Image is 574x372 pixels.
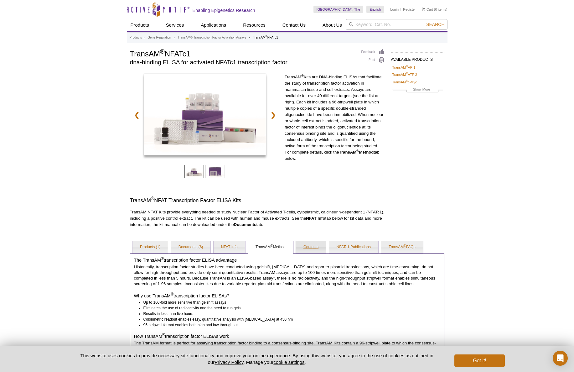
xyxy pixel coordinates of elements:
[404,244,406,247] sup: ®
[390,7,399,12] a: Login
[381,241,423,254] a: TransAM®FAQs
[391,52,444,64] h2: AVAILABLE PRODUCTS
[361,57,385,64] a: Print
[248,241,293,254] a: TransAM®Method
[143,311,435,317] li: Results in less than five hours
[171,241,211,254] a: Documents (6)
[134,264,440,287] p: Historically, transcription factor studies have been conducted using gelshift, [MEDICAL_DATA] and...
[301,74,304,77] sup: ®
[144,74,266,157] a: TransAM NFATc1 Kit
[392,86,443,94] a: Show More
[130,108,143,122] a: ❮
[401,6,401,13] li: |
[553,351,568,366] div: Open Intercom Messenger
[392,79,417,85] a: TransAM®c-Myc
[266,35,267,38] sup: ®
[215,359,243,365] a: Privacy Policy
[366,6,384,13] a: English
[361,49,385,55] a: Feedback
[162,19,188,31] a: Services
[161,256,164,261] sup: ®
[197,19,230,31] a: Applications
[406,65,408,68] sup: ®
[319,19,346,31] a: About Us
[406,72,408,75] sup: ®
[130,35,142,40] a: Products
[239,19,269,31] a: Resources
[454,354,504,367] button: Got it!
[253,36,278,39] li: TransAM NFATc1
[422,8,425,11] img: Your Cart
[406,79,408,82] sup: ®
[151,196,154,201] sup: ®
[426,22,444,27] span: Search
[160,48,165,55] sup: ®
[134,340,440,363] p: The TransAM format is perfect for assaying transcription factor binding to a consensus-binding si...
[234,222,256,227] strong: Documents
[143,36,145,39] li: »
[127,19,153,31] a: Products
[296,241,326,254] a: Contents
[266,108,280,122] a: ❯
[130,197,385,204] h3: TransAM NFAT Transcription Factor ELISA Kits
[143,322,435,328] li: 96-stripwell format enables both high and low throughput
[346,19,447,30] input: Keyword, Cat. No.
[403,7,416,12] a: Register
[279,19,309,31] a: Contact Us
[173,36,175,39] li: »
[329,241,378,254] a: NFATc1 Publications
[132,241,168,254] a: Products (1)
[193,8,255,13] h2: Enabling Epigenetics Research
[424,22,446,27] button: Search
[130,49,355,58] h1: TransAM NFATc1
[130,209,385,228] p: TransAM NFAT Kits provide everything needed to study Nuclear Factor of Activated T-cells, cytopla...
[171,292,173,296] sup: ®
[273,359,304,365] button: cookie settings
[313,6,363,13] a: [GEOGRAPHIC_DATA], The
[143,300,435,305] li: Up to 100-fold more sensitive than gelshift assays
[356,149,359,153] sup: ®
[143,317,435,322] li: Colorimetric readout enables easy, quantitative analysis with [MEDICAL_DATA] at 450 nm
[144,74,266,155] img: TransAM NFATc1 Kit
[422,6,447,13] li: (0 items)
[178,35,246,40] a: TransAM® Transcription Factor Activation Assays
[249,36,251,39] li: »
[130,60,355,65] h2: dna-binding ELISA for activated NFATc1 transcription factor
[162,333,165,337] sup: ®
[70,352,444,365] p: This website uses cookies to provide necessary site functionality and improve your online experie...
[134,257,440,263] h4: The TransAM transcription factor ELISA advantage
[392,72,417,77] a: TransAM®ATF-2
[339,150,374,155] strong: TransAM Method
[214,241,245,254] a: NFAT Info
[422,7,433,12] a: Cart
[147,35,171,40] a: Gene Regulation
[285,74,385,162] p: TransAM Kits are DNA-binding ELISAs that facilitate the study of transcription factor activation ...
[271,244,273,247] sup: ®
[143,305,435,311] li: Eliminates the use of radioactivity and the need to run gels
[392,65,416,70] a: TransAM®AP-1
[134,293,440,299] h4: Why use TransAM transcription factor ELISAs?
[134,333,440,339] h4: How TransAM transcription factor ELISAs work
[306,216,325,221] strong: NFAT Info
